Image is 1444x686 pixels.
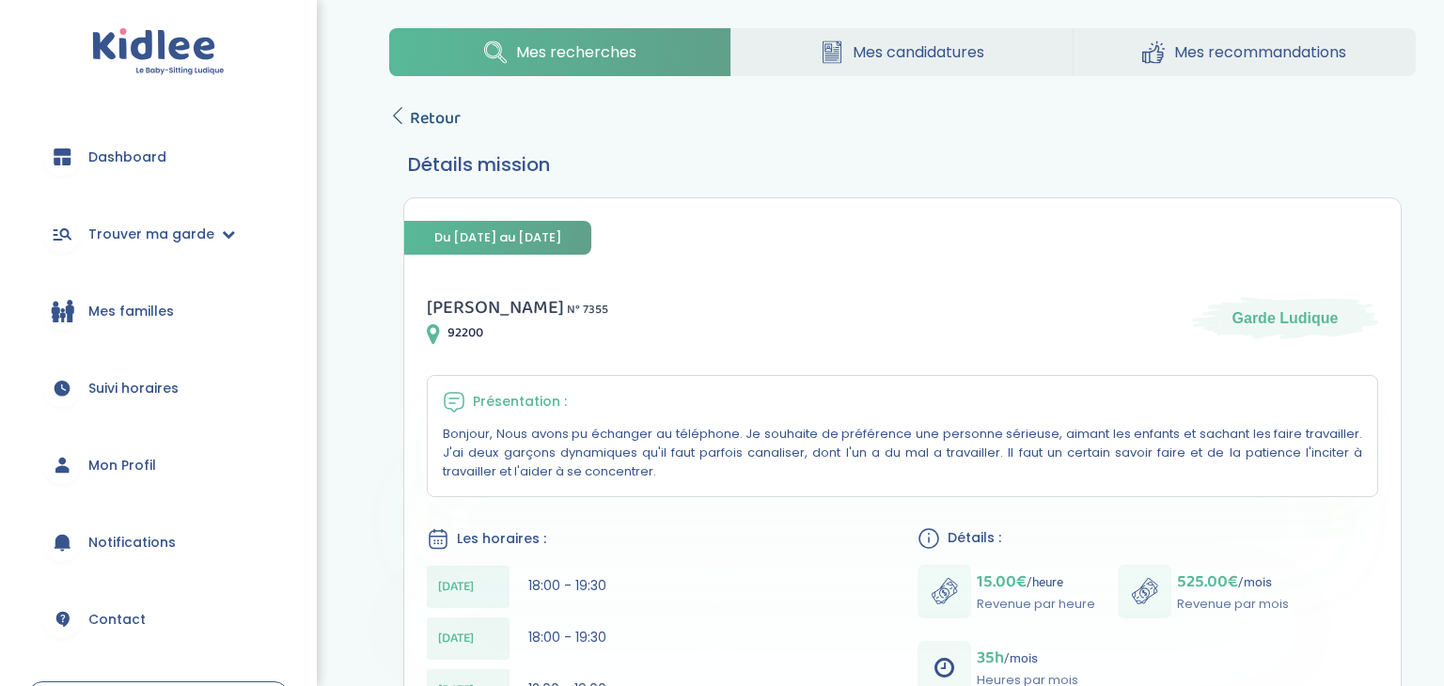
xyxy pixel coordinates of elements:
[404,221,591,254] span: Du [DATE] au [DATE]
[88,148,166,167] span: Dashboard
[977,595,1095,614] p: Revenue par heure
[977,569,1027,595] span: 15.00€
[853,40,984,64] span: Mes candidatures
[438,629,474,648] span: [DATE]
[977,645,1004,671] span: 35h
[948,528,1001,548] span: Détails :
[88,533,176,553] span: Notifications
[410,105,461,132] span: Retour
[389,28,730,76] a: Mes recherches
[28,200,289,268] a: Trouver ma garde
[88,379,179,398] span: Suivi horaires
[88,456,156,476] span: Mon Profil
[731,28,1073,76] a: Mes candidatures
[1177,569,1238,595] span: 525.00€
[457,529,546,549] span: Les horaires :
[28,431,289,499] a: Mon Profil
[28,354,289,422] a: Suivi horaires
[528,628,606,647] span: 18:00 - 19:30
[88,302,174,321] span: Mes familles
[88,225,214,244] span: Trouver ma garde
[977,645,1078,671] p: /mois
[389,105,461,132] a: Retour
[28,585,289,653] a: Contact
[28,277,289,345] a: Mes familles
[1174,40,1346,64] span: Mes recommandations
[567,300,608,320] span: N° 7355
[443,425,1362,481] p: Bonjour, Nous avons pu échanger au téléphone. Je souhaite de préférence une personne sérieuse, ai...
[516,40,636,64] span: Mes recherches
[28,508,289,576] a: Notifications
[438,577,474,597] span: [DATE]
[1177,569,1289,595] p: /mois
[28,123,289,191] a: Dashboard
[528,576,606,595] span: 18:00 - 19:30
[427,292,564,322] span: [PERSON_NAME]
[473,392,567,412] span: Présentation :
[1232,307,1339,328] span: Garde Ludique
[1177,595,1289,614] p: Revenue par mois
[447,323,483,343] span: 92200
[88,610,146,630] span: Contact
[1074,28,1416,76] a: Mes recommandations
[92,28,225,76] img: logo.svg
[977,569,1095,595] p: /heure
[408,150,1397,179] h3: Détails mission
